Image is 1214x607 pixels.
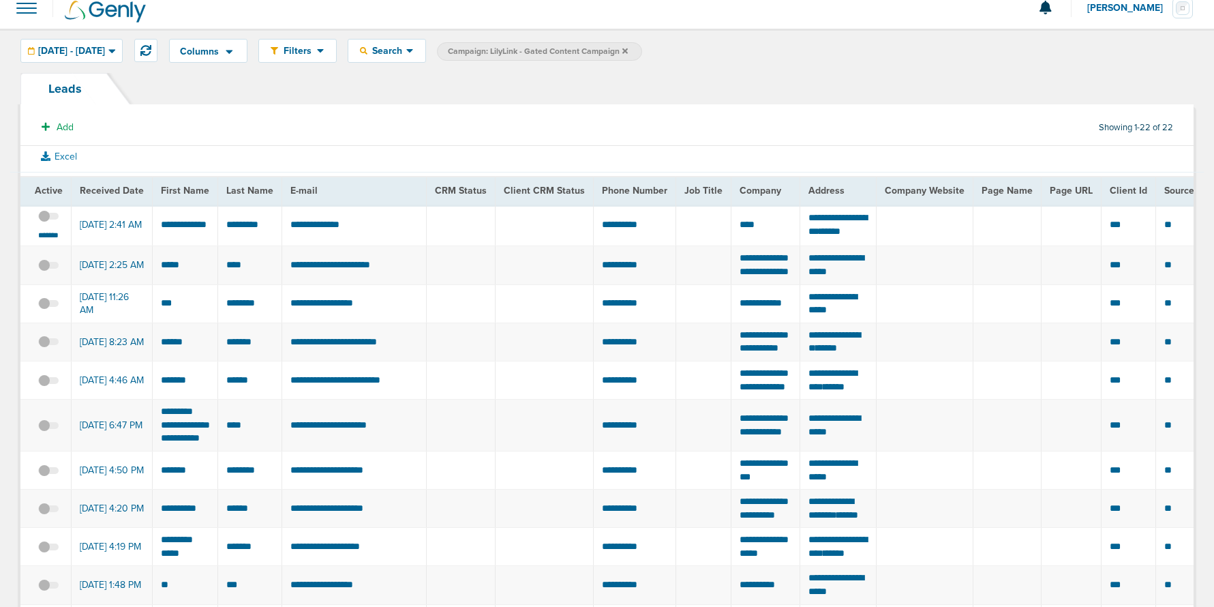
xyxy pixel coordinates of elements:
td: [DATE] 2:25 AM [72,246,153,284]
td: [DATE] 4:50 PM [72,451,153,489]
button: Excel [31,148,87,165]
th: Client CRM Status [496,177,594,205]
span: First Name [161,185,209,196]
span: Search [367,45,406,57]
span: [DATE] - [DATE] [38,46,105,56]
a: Leads [20,73,110,104]
td: [DATE] 1:48 PM [72,566,153,604]
span: Last Name [226,185,273,196]
td: [DATE] 6:47 PM [72,400,153,451]
span: Showing 1-22 of 22 [1099,122,1173,134]
td: [DATE] 2:41 AM [72,205,153,246]
td: [DATE] 4:46 AM [72,361,153,399]
span: Campaign: LilyLink - Gated Content Campaign [448,46,628,57]
span: Filters [278,45,317,57]
th: Job Title [676,177,731,205]
span: Add [57,121,74,133]
span: Active [35,185,63,196]
td: [DATE] 4:20 PM [72,490,153,528]
span: Page URL [1050,185,1093,196]
button: Add [34,117,81,137]
span: Phone Number [602,185,667,196]
th: Company [731,177,800,205]
span: [PERSON_NAME] [1087,3,1172,13]
span: Columns [180,47,219,57]
span: Client Id [1110,185,1147,196]
span: E-mail [290,185,318,196]
td: [DATE] 4:19 PM [72,528,153,566]
th: Page Name [973,177,1042,205]
td: [DATE] 11:26 AM [72,284,153,323]
span: Source [1164,185,1194,196]
span: CRM Status [435,185,487,196]
th: Address [800,177,877,205]
td: [DATE] 8:23 AM [72,323,153,361]
th: Company Website [877,177,973,205]
span: Received Date [80,185,144,196]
